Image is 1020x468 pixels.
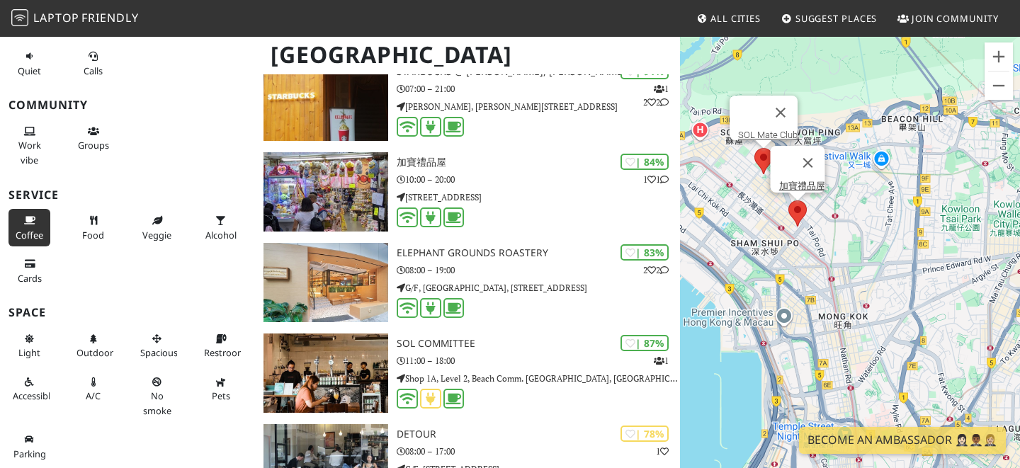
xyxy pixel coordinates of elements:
p: 1 [654,354,669,367]
button: Work vibe [8,120,50,171]
span: Pet friendly [212,389,230,402]
a: Starbucks @ Wan Chai, Hennessy Rd | 91% 122 Starbucks @ [PERSON_NAME], [PERSON_NAME] 07:00 – 21:0... [255,62,680,141]
span: People working [18,139,41,166]
button: Veggie [136,209,178,246]
h3: Detour [397,428,680,440]
button: No smoke [136,370,178,422]
span: Natural light [18,346,40,359]
span: Air conditioned [86,389,101,402]
span: Veggie [142,229,171,241]
h3: SOL Committee [397,338,680,350]
span: Suggest Places [795,12,878,25]
button: Outdoor [72,327,114,365]
a: All Cities [691,6,766,31]
span: Quiet [18,64,41,77]
p: 1 1 [643,173,669,186]
img: LaptopFriendly [11,9,28,26]
span: Friendly [81,10,138,25]
img: Elephant Grounds Roastery [263,243,388,322]
span: Group tables [78,139,109,152]
a: Suggest Places [776,6,883,31]
button: Parking [8,428,50,465]
a: SOL Committee | 87% 1 SOL Committee 11:00 – 18:00 Shop 1A, Level 2, Beach Comm. [GEOGRAPHIC_DATA]... [255,333,680,413]
span: Restroom [204,346,246,359]
h3: 加寶禮品屋 [397,156,680,169]
img: 加寶禮品屋 [263,152,388,232]
a: Join Community [892,6,1004,31]
h3: Elephant Grounds Roastery [397,247,680,259]
span: Laptop [33,10,79,25]
button: Restroom [200,327,242,365]
button: Cards [8,252,50,290]
span: Outdoor area [76,346,113,359]
div: | 84% [620,154,669,170]
button: Accessible [8,370,50,408]
button: Calls [72,45,114,82]
span: Credit cards [18,272,42,285]
a: 加寶禮品屋 [779,181,825,191]
span: Video/audio calls [84,64,103,77]
span: Food [82,229,104,241]
span: Join Community [912,12,999,25]
p: [PERSON_NAME], [PERSON_NAME][STREET_ADDRESS] [397,100,680,113]
button: Food [72,209,114,246]
button: Groups [72,120,114,157]
button: Spacious [136,327,178,365]
button: Close [791,146,825,180]
button: Pets [200,370,242,408]
button: Close [764,96,798,130]
a: Elephant Grounds Roastery | 83% 22 Elephant Grounds Roastery 08:00 – 19:00 G/F, [GEOGRAPHIC_DATA]... [255,243,680,322]
button: Quiet [8,45,50,82]
div: | 87% [620,335,669,351]
span: Accessible [13,389,55,402]
button: Zoom in [985,42,1013,71]
span: Coffee [16,229,43,241]
a: SOL Mate Club [738,130,798,140]
p: 2 2 [643,263,669,277]
img: Starbucks @ Wan Chai, Hennessy Rd [263,62,388,141]
p: [STREET_ADDRESS] [397,190,680,204]
p: 1 2 2 [643,82,669,109]
h3: Community [8,98,246,112]
span: Alcohol [205,229,237,241]
span: Parking [13,447,46,460]
h3: Service [8,188,246,202]
a: 加寶禮品屋 | 84% 11 加寶禮品屋 10:00 – 20:00 [STREET_ADDRESS] [255,152,680,232]
button: Coffee [8,209,50,246]
button: Alcohol [200,209,242,246]
p: 08:00 – 17:00 [397,445,680,458]
span: All Cities [710,12,761,25]
div: | 78% [620,426,669,442]
button: Zoom out [985,72,1013,100]
span: Spacious [140,346,178,359]
img: SOL Committee [263,333,388,413]
p: 10:00 – 20:00 [397,173,680,186]
p: G/F, [GEOGRAPHIC_DATA], [STREET_ADDRESS] [397,281,680,295]
p: 11:00 – 18:00 [397,354,680,367]
p: 08:00 – 19:00 [397,263,680,277]
p: Shop 1A, Level 2, Beach Comm. [GEOGRAPHIC_DATA], [GEOGRAPHIC_DATA] [397,372,680,385]
p: 1 [656,445,669,458]
span: Smoke free [143,389,171,416]
button: Light [8,327,50,365]
a: LaptopFriendly LaptopFriendly [11,6,139,31]
h3: Space [8,306,246,319]
button: A/C [72,370,114,408]
div: | 83% [620,244,669,261]
h1: [GEOGRAPHIC_DATA] [259,35,677,74]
